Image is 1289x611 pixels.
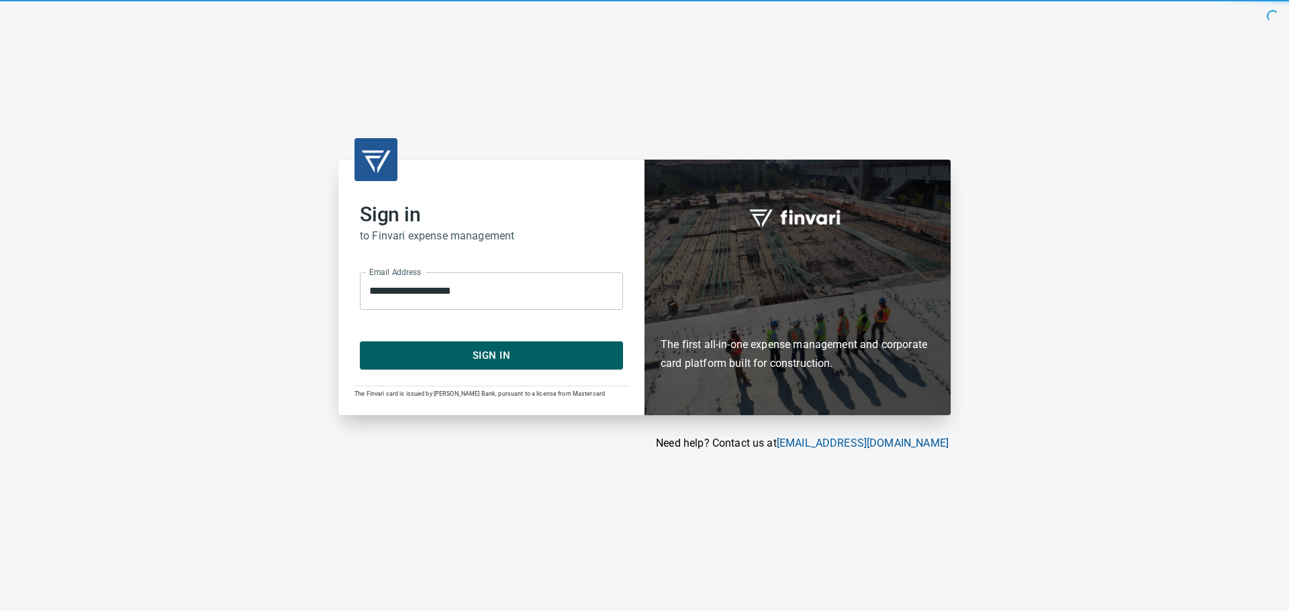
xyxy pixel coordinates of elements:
p: Need help? Contact us at [338,435,949,451]
div: Finvari [644,160,951,415]
span: The Finvari card is issued by [PERSON_NAME] Bank, pursuant to a license from Mastercard [354,390,605,397]
h2: Sign in [360,203,623,227]
img: fullword_logo_white.png [747,202,848,233]
h6: The first all-in-one expense management and corporate card platform built for construction. [661,258,935,374]
h6: to Finvari expense management [360,227,623,245]
a: [EMAIL_ADDRESS][DOMAIN_NAME] [777,437,949,449]
span: Sign In [375,347,608,364]
button: Sign In [360,341,623,370]
img: transparent_logo.png [360,144,392,176]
